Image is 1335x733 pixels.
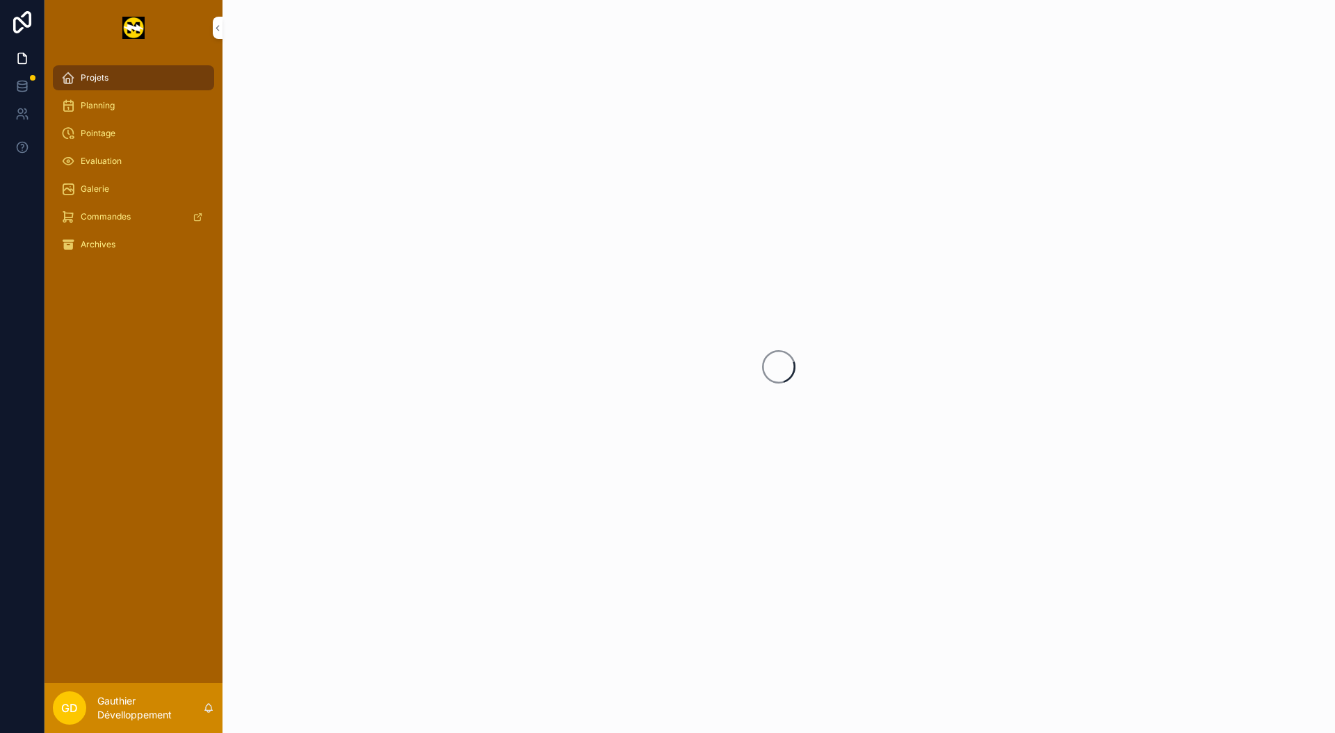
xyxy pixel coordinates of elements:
[97,694,203,722] p: Gauthier Dévelloppement
[61,700,78,716] span: GD
[53,93,214,118] a: Planning
[122,17,145,39] img: App logo
[53,176,214,201] a: Galerie
[53,65,214,90] a: Projets
[53,121,214,146] a: Pointage
[81,183,109,195] span: Galerie
[81,72,108,83] span: Projets
[44,56,222,275] div: scrollable content
[81,128,115,139] span: Pointage
[81,211,131,222] span: Commandes
[53,204,214,229] a: Commandes
[53,149,214,174] a: Evaluation
[53,232,214,257] a: Archives
[81,239,115,250] span: Archives
[81,100,115,111] span: Planning
[81,156,122,167] span: Evaluation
